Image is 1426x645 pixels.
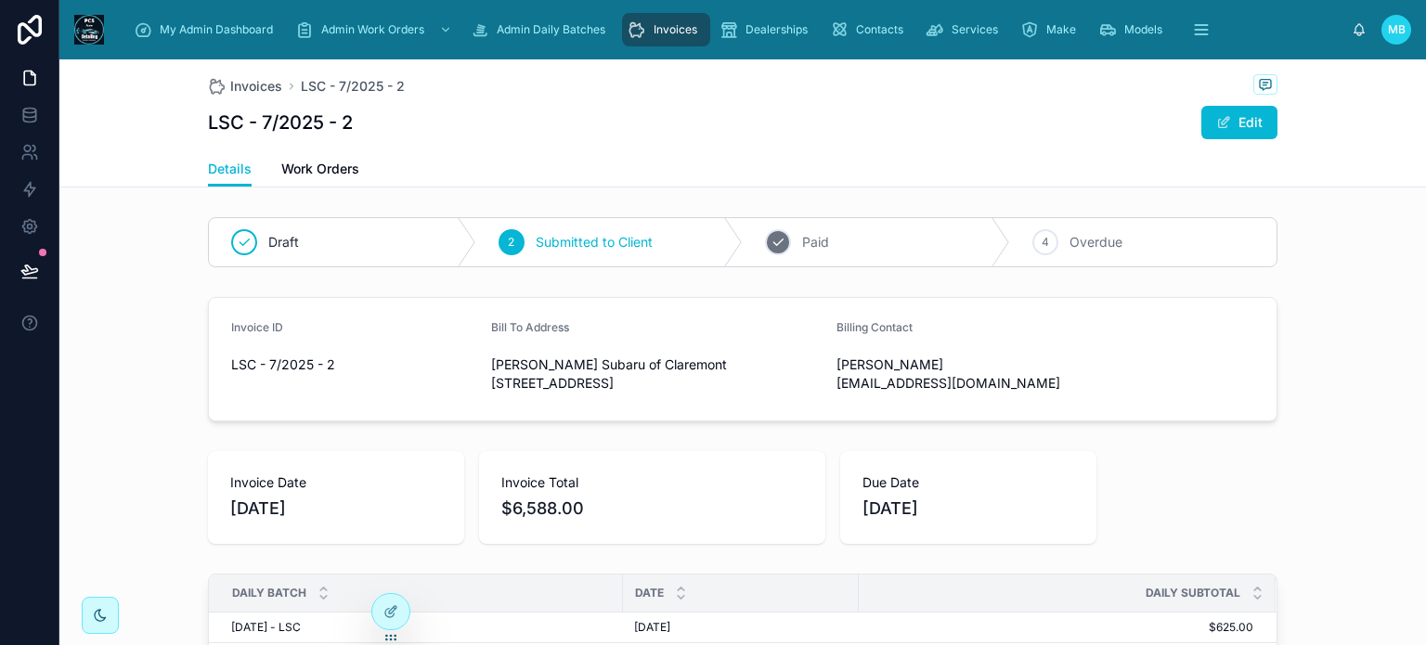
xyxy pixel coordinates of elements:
span: [DATE] [230,496,442,522]
span: Contacts [856,22,903,37]
a: Details [208,152,252,187]
span: LSC - 7/2025 - 2 [231,355,476,374]
span: [DATE] [634,620,670,635]
span: [DATE] - LSC [231,620,301,635]
a: Contacts [824,13,916,46]
span: Dealerships [745,22,808,37]
a: My Admin Dashboard [128,13,286,46]
span: Billing Contact [836,320,913,334]
span: Date [635,586,664,600]
span: Work Orders [281,160,359,178]
span: Make [1046,22,1076,37]
span: My Admin Dashboard [160,22,273,37]
button: Edit [1201,106,1277,139]
a: $625.00 [860,620,1253,635]
span: [DATE] [862,496,1074,522]
span: Invoices [654,22,697,37]
a: Models [1093,13,1175,46]
a: LSC - 7/2025 - 2 [301,77,405,96]
span: 4 [1042,235,1049,250]
a: Work Orders [281,152,359,189]
a: [DATE] [634,620,848,635]
span: Daily Batch [232,586,306,600]
span: Bill To Address [491,320,569,334]
a: Admin Daily Batches [465,13,618,46]
span: Invoices [230,77,282,96]
span: Draft [268,233,299,252]
a: Dealerships [714,13,821,46]
span: 2 [508,235,514,250]
div: scrollable content [119,9,1352,50]
span: Due Date [862,473,1074,492]
span: MB [1388,22,1406,37]
span: Invoice Date [230,473,442,492]
span: Paid [802,233,829,252]
a: Invoices [208,77,282,96]
span: Models [1124,22,1162,37]
a: Services [920,13,1011,46]
span: $6,588.00 [501,496,803,522]
span: Invoice Total [501,473,803,492]
span: Services [952,22,998,37]
a: [DATE] - LSC [231,620,612,635]
span: Admin Daily Batches [497,22,605,37]
span: [PERSON_NAME] Subaru of Claremont [STREET_ADDRESS] [491,355,823,393]
span: Invoice ID [231,320,283,334]
span: [PERSON_NAME] [EMAIL_ADDRESS][DOMAIN_NAME] [836,355,1168,393]
a: Admin Work Orders [290,13,461,46]
span: Submitted to Client [536,233,653,252]
img: App logo [74,15,104,45]
a: Make [1015,13,1089,46]
span: Daily Subtotal [1146,586,1240,600]
span: Details [208,160,252,178]
a: Invoices [622,13,710,46]
span: Admin Work Orders [321,22,424,37]
h1: LSC - 7/2025 - 2 [208,110,353,135]
span: Overdue [1069,233,1122,252]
